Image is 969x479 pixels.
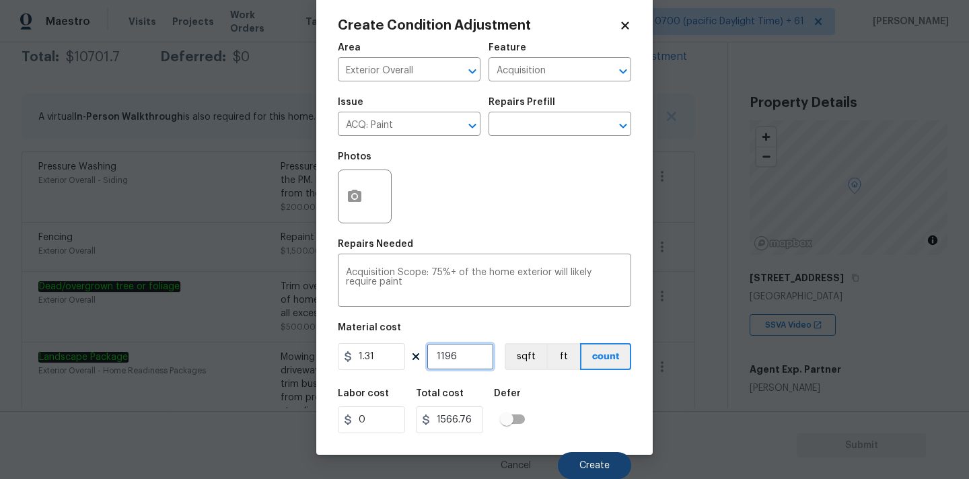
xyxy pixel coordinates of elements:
[579,461,610,471] span: Create
[505,343,546,370] button: sqft
[416,389,464,398] h5: Total cost
[338,389,389,398] h5: Labor cost
[580,343,631,370] button: count
[338,98,363,107] h5: Issue
[501,461,531,471] span: Cancel
[558,452,631,479] button: Create
[479,452,552,479] button: Cancel
[489,98,555,107] h5: Repairs Prefill
[463,62,482,81] button: Open
[338,239,413,249] h5: Repairs Needed
[338,43,361,52] h5: Area
[546,343,580,370] button: ft
[614,62,633,81] button: Open
[338,152,371,161] h5: Photos
[338,19,619,32] h2: Create Condition Adjustment
[494,389,521,398] h5: Defer
[614,116,633,135] button: Open
[346,268,623,296] textarea: Acquisition Scope: 75%+ of the home exterior will likely require paint
[338,323,401,332] h5: Material cost
[489,43,526,52] h5: Feature
[463,116,482,135] button: Open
